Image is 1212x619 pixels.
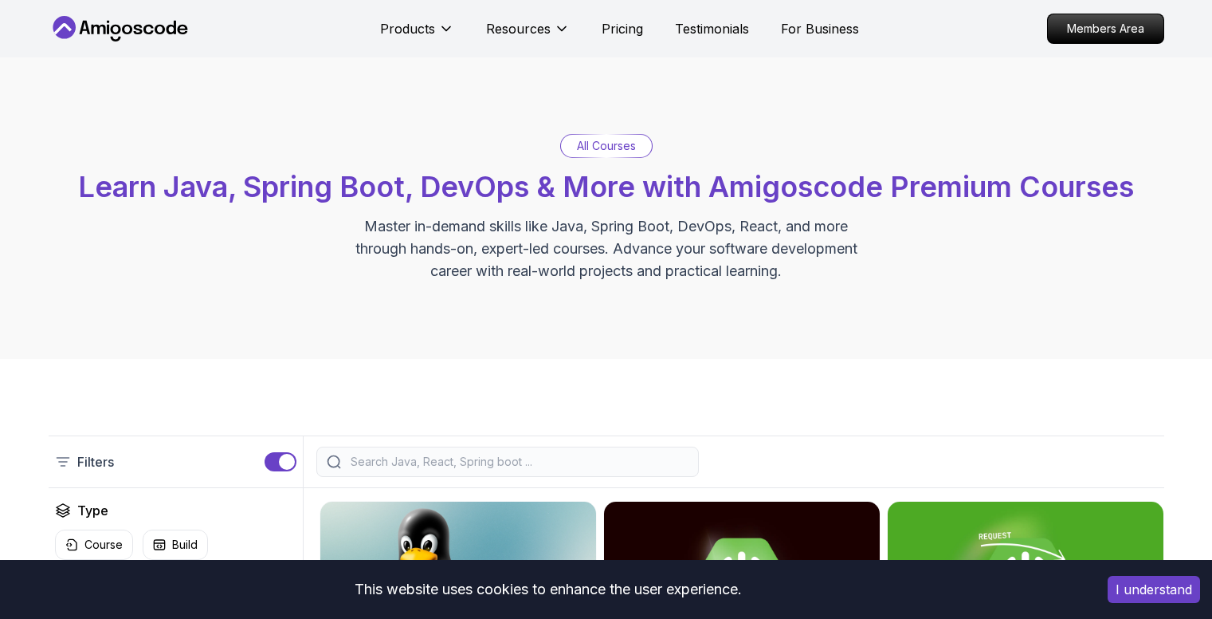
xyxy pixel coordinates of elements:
[172,537,198,553] p: Build
[486,19,551,38] p: Resources
[675,19,749,38] a: Testimonials
[1108,576,1200,603] button: Accept cookies
[577,138,636,154] p: All Courses
[1047,14,1164,44] a: Members Area
[602,19,643,38] a: Pricing
[55,530,133,560] button: Course
[347,454,688,470] input: Search Java, React, Spring boot ...
[143,530,208,560] button: Build
[1048,14,1163,43] p: Members Area
[77,501,108,520] h2: Type
[486,19,570,51] button: Resources
[339,215,874,282] p: Master in-demand skills like Java, Spring Boot, DevOps, React, and more through hands-on, expert-...
[12,572,1084,607] div: This website uses cookies to enhance the user experience.
[380,19,435,38] p: Products
[380,19,454,51] button: Products
[77,452,114,471] p: Filters
[78,169,1134,204] span: Learn Java, Spring Boot, DevOps & More with Amigoscode Premium Courses
[781,19,859,38] a: For Business
[84,537,123,553] p: Course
